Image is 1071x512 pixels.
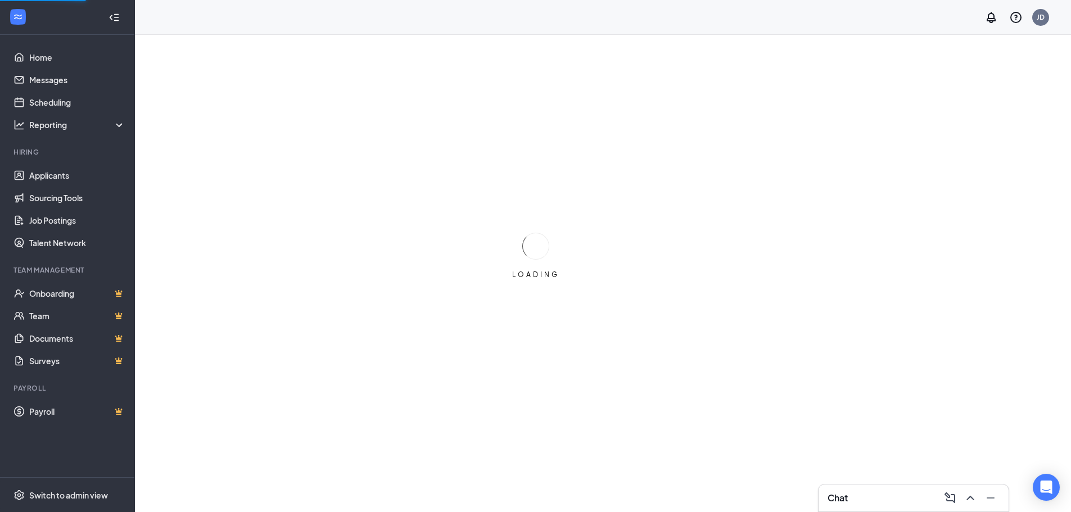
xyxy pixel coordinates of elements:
a: Sourcing Tools [29,187,125,209]
a: Messages [29,69,125,91]
div: LOADING [508,270,564,279]
a: TeamCrown [29,305,125,327]
h3: Chat [828,492,848,504]
a: PayrollCrown [29,400,125,423]
a: Talent Network [29,232,125,254]
a: DocumentsCrown [29,327,125,350]
a: SurveysCrown [29,350,125,372]
svg: ChevronUp [964,491,977,505]
svg: Minimize [984,491,997,505]
div: JD [1037,12,1045,22]
div: Open Intercom Messenger [1033,474,1060,501]
a: Applicants [29,164,125,187]
a: Scheduling [29,91,125,114]
svg: QuestionInfo [1009,11,1023,24]
a: Job Postings [29,209,125,232]
svg: Settings [13,490,25,501]
button: ComposeMessage [941,489,959,507]
div: Switch to admin view [29,490,108,501]
svg: Analysis [13,119,25,130]
a: OnboardingCrown [29,282,125,305]
button: Minimize [982,489,1000,507]
div: Payroll [13,383,123,393]
div: Hiring [13,147,123,157]
svg: WorkstreamLogo [12,11,24,22]
div: Team Management [13,265,123,275]
div: Reporting [29,119,126,130]
svg: Notifications [984,11,998,24]
a: Home [29,46,125,69]
button: ChevronUp [961,489,979,507]
svg: Collapse [109,12,120,23]
svg: ComposeMessage [943,491,957,505]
